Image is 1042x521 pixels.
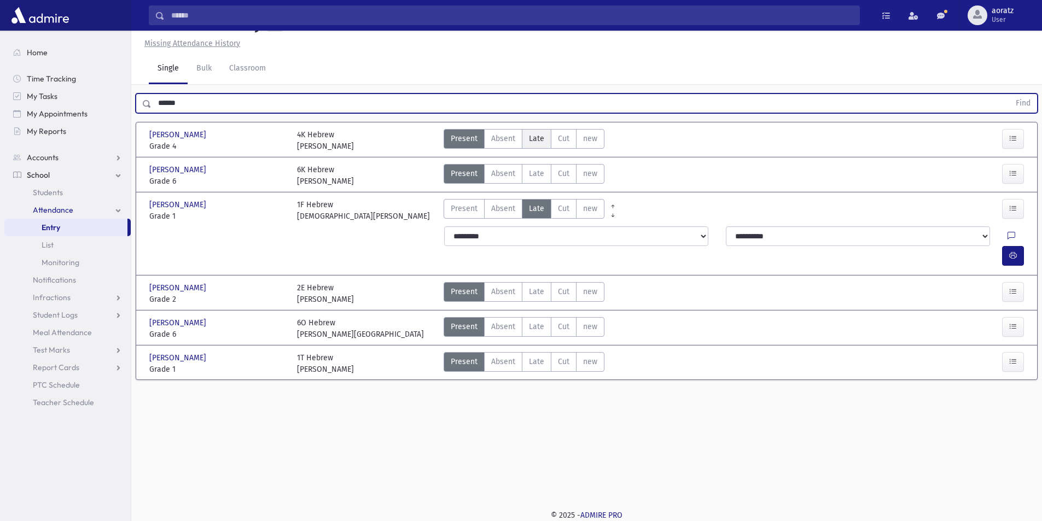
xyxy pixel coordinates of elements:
[149,294,286,305] span: Grade 2
[992,7,1014,15] span: aoratz
[149,210,286,222] span: Grade 1
[149,282,208,294] span: [PERSON_NAME]
[149,141,286,152] span: Grade 4
[149,129,208,141] span: [PERSON_NAME]
[297,129,354,152] div: 4K Hebrew [PERSON_NAME]
[451,168,478,179] span: Present
[27,153,59,162] span: Accounts
[4,219,127,236] a: Entry
[529,203,544,214] span: Late
[188,54,220,84] a: Bulk
[992,15,1014,24] span: User
[297,199,430,222] div: 1F Hebrew [DEMOGRAPHIC_DATA][PERSON_NAME]
[149,352,208,364] span: [PERSON_NAME]
[444,282,604,305] div: AttTypes
[558,356,569,367] span: Cut
[297,164,354,187] div: 6K Hebrew [PERSON_NAME]
[4,70,131,87] a: Time Tracking
[491,203,515,214] span: Absent
[220,54,275,84] a: Classroom
[529,321,544,332] span: Late
[4,166,131,184] a: School
[33,345,70,355] span: Test Marks
[491,321,515,332] span: Absent
[491,286,515,297] span: Absent
[583,133,597,144] span: new
[33,380,80,390] span: PTC Schedule
[42,223,60,232] span: Entry
[33,275,76,285] span: Notifications
[444,352,604,375] div: AttTypes
[33,205,73,215] span: Attendance
[4,324,131,341] a: Meal Attendance
[558,168,569,179] span: Cut
[558,203,569,214] span: Cut
[4,359,131,376] a: Report Cards
[583,286,597,297] span: new
[558,286,569,297] span: Cut
[451,286,478,297] span: Present
[444,129,604,152] div: AttTypes
[444,317,604,340] div: AttTypes
[149,164,208,175] span: [PERSON_NAME]
[149,175,286,187] span: Grade 6
[33,310,78,320] span: Student Logs
[583,321,597,332] span: new
[444,199,604,222] div: AttTypes
[297,352,354,375] div: 1T Hebrew [PERSON_NAME]
[451,133,478,144] span: Present
[491,356,515,367] span: Absent
[491,168,515,179] span: Absent
[9,4,72,26] img: AdmirePro
[4,306,131,324] a: Student Logs
[149,317,208,329] span: [PERSON_NAME]
[4,201,131,219] a: Attendance
[149,329,286,340] span: Grade 6
[33,292,71,302] span: Infractions
[529,356,544,367] span: Late
[558,321,569,332] span: Cut
[4,87,131,105] a: My Tasks
[4,254,131,271] a: Monitoring
[42,240,54,250] span: List
[149,199,208,210] span: [PERSON_NAME]
[558,133,569,144] span: Cut
[451,203,478,214] span: Present
[529,286,544,297] span: Late
[529,168,544,179] span: Late
[4,376,131,394] a: PTC Schedule
[33,362,79,372] span: Report Cards
[583,203,597,214] span: new
[4,341,131,359] a: Test Marks
[1009,94,1037,113] button: Find
[27,109,88,119] span: My Appointments
[4,394,131,411] a: Teacher Schedule
[4,289,131,306] a: Infractions
[4,122,131,140] a: My Reports
[297,317,424,340] div: 6O Hebrew [PERSON_NAME][GEOGRAPHIC_DATA]
[297,282,354,305] div: 2E Hebrew [PERSON_NAME]
[583,168,597,179] span: new
[27,170,50,180] span: School
[491,133,515,144] span: Absent
[451,356,478,367] span: Present
[33,327,92,337] span: Meal Attendance
[144,39,240,48] u: Missing Attendance History
[27,48,48,57] span: Home
[27,126,66,136] span: My Reports
[4,149,131,166] a: Accounts
[165,5,859,25] input: Search
[4,105,131,122] a: My Appointments
[33,397,94,407] span: Teacher Schedule
[140,39,240,48] a: Missing Attendance History
[27,91,57,101] span: My Tasks
[529,133,544,144] span: Late
[149,364,286,375] span: Grade 1
[4,271,131,289] a: Notifications
[149,510,1024,521] div: © 2025 -
[27,74,76,84] span: Time Tracking
[4,236,131,254] a: List
[451,321,478,332] span: Present
[583,356,597,367] span: new
[33,188,63,197] span: Students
